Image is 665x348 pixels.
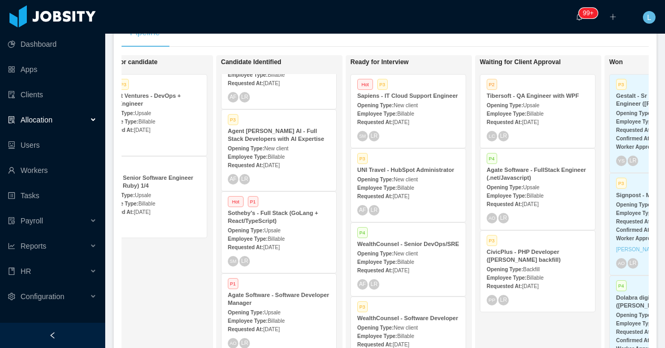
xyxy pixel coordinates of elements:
strong: Employee Type: [357,185,397,191]
span: Allocation [21,116,53,124]
span: [DATE] [392,342,409,347]
span: Billable [397,111,414,117]
span: P3 [118,79,129,90]
span: [DATE] [392,119,409,125]
span: Billable [268,236,285,242]
strong: Employee Type: [616,119,656,125]
span: Upsale [523,185,539,190]
i: icon: setting [8,293,15,300]
strong: Confirmed At: [616,136,651,141]
span: [DATE] [392,268,409,273]
span: AO [229,341,236,346]
a: icon: pie-chartDashboard [8,34,97,55]
strong: Agent [PERSON_NAME] AI - Full Stack Developers with AI Expertise [228,128,324,142]
strong: Opening Type: [616,312,652,318]
strong: CivicPlus - PHP Developer ([PERSON_NAME] backfill) [487,249,561,263]
span: HR [21,267,31,275]
strong: Opening Type: [487,267,523,272]
span: [DATE] [263,162,279,168]
span: New client [394,325,418,331]
span: [DATE] [263,244,279,250]
strong: Opening Type: [228,228,264,233]
strong: Opening Type: [357,177,394,182]
strong: Requested At: [228,80,263,86]
h1: Ready for Interview [350,58,498,66]
span: AO [618,261,624,266]
span: AF [359,281,366,287]
span: LR [629,158,636,164]
a: icon: appstoreApps [8,59,97,80]
strong: Agate Software - FullStack Engineer (.net/Javascript) [487,167,586,181]
strong: Employee Type: [228,154,268,160]
i: icon: bell [576,13,583,21]
span: [DATE] [522,119,538,125]
i: icon: file-protect [8,217,15,224]
strong: Requested At: [357,193,392,199]
strong: Employee Type: [487,111,527,117]
strong: Jobber - Senior Software Engineer (React + Ruby) 1/4 [98,175,193,189]
span: LC [489,133,496,139]
strong: Worker Approved: [616,144,662,150]
strong: Requested At: [616,219,651,224]
span: L [647,11,651,24]
strong: Employee Type: [357,259,397,265]
a: icon: auditClients [8,84,97,105]
strong: Opening Type: [487,185,523,190]
span: New client [264,146,288,151]
strong: Opening Type: [228,310,264,315]
span: SM [359,134,366,138]
strong: Requested At: [228,326,263,332]
i: icon: solution [8,116,15,124]
span: Upsale [264,228,280,233]
a: icon: profileTasks [8,185,97,206]
strong: Requested At: [487,119,522,125]
i: icon: book [8,268,15,275]
strong: Requested At: [487,283,522,289]
strong: Requested At: [357,268,392,273]
span: P3 [616,79,627,90]
strong: Employee Type: [357,111,397,117]
span: P4 [357,227,368,238]
span: AF [359,207,366,213]
span: LR [629,260,636,266]
strong: Sotheby's - Full Stack (GoLang + React/TypeScript) [228,210,318,224]
strong: Elephant Ventures - DevOps + Mobile Engineer [98,93,181,107]
span: Backfill [523,267,540,272]
span: [DATE] [392,193,409,199]
strong: Opening Type: [616,202,652,208]
span: [DATE] [522,201,538,207]
span: LR [370,207,377,213]
strong: Sapiens - IT Cloud Support Engineer [357,93,458,99]
span: LR [500,297,507,303]
h1: Candidate Identified [221,58,368,66]
span: Upsale [264,310,280,315]
span: P3 [487,235,497,246]
span: SM [230,259,236,263]
strong: Employee Type: [616,321,656,326]
strong: Opening Type: [487,103,523,108]
span: PP [488,297,495,303]
span: AO [488,216,495,221]
span: P3 [357,301,368,312]
span: Hot [228,196,244,207]
strong: Employee Type: [228,236,268,242]
span: P3 [377,79,388,90]
span: Billable [138,119,155,125]
strong: Requested At: [616,329,651,335]
span: P4 [616,280,627,291]
i: icon: line-chart [8,242,15,250]
span: LR [500,215,507,221]
strong: Opening Type: [228,146,264,151]
strong: Requested At: [228,162,263,168]
i: icon: plus [609,13,617,21]
span: Payroll [21,217,43,225]
strong: Opening Type: [616,110,652,116]
h1: Waiting for Client Approval [480,58,627,66]
span: Hot [357,79,373,90]
span: LR [370,281,377,287]
strong: Employee Type: [487,193,527,199]
strong: WealthCounsel - Senior DevOps/SRE [357,241,459,247]
span: P4 [487,153,497,164]
span: P1 [248,196,258,207]
span: Billable [527,111,543,117]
